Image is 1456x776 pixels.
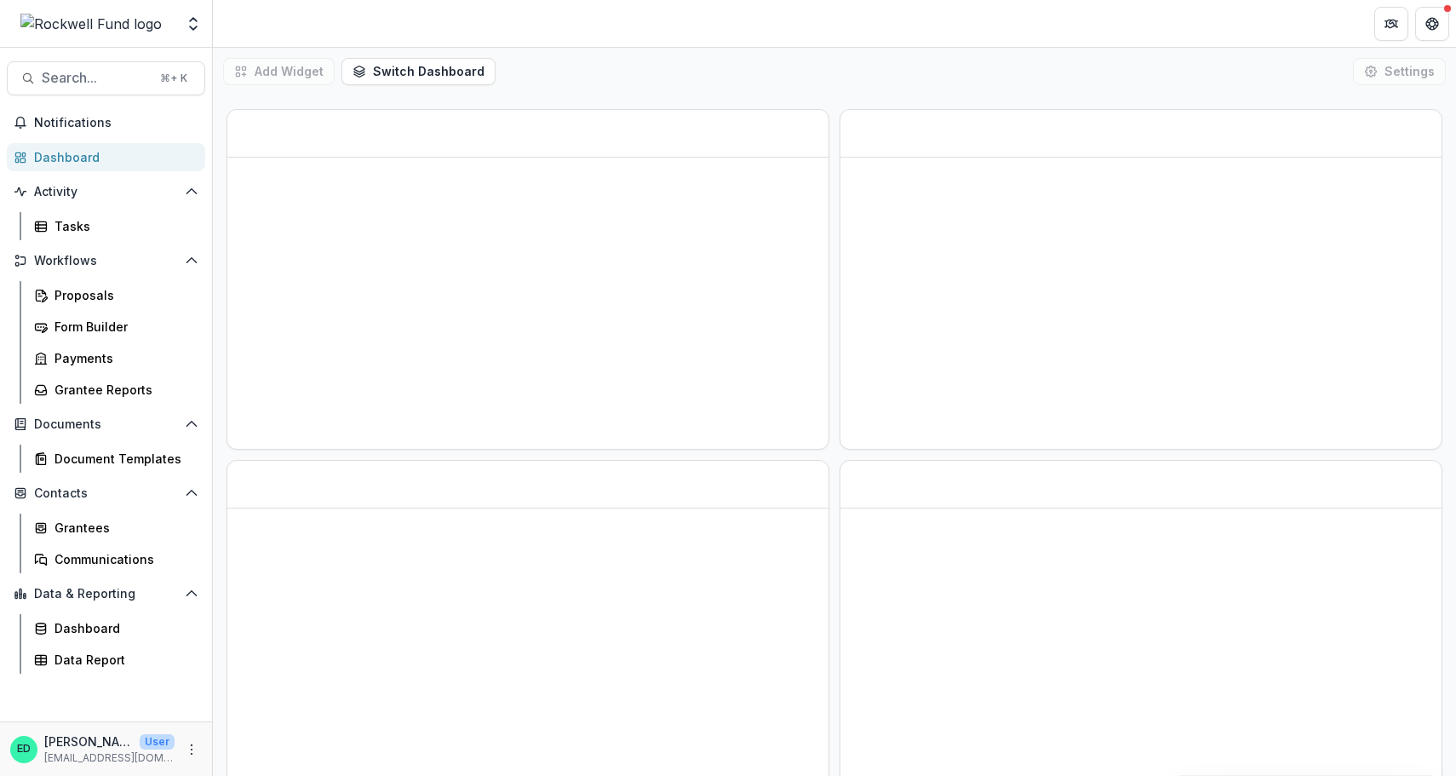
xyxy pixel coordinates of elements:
div: Grantee Reports [54,381,192,399]
a: Proposals [27,281,205,309]
div: Dashboard [54,619,192,637]
div: Data Report [54,651,192,669]
img: Rockwell Fund logo [20,14,162,34]
a: Grantees [27,514,205,542]
span: Contacts [34,486,178,501]
button: Switch Dashboard [341,58,496,85]
p: [EMAIL_ADDRESS][DOMAIN_NAME] [44,750,175,766]
span: Activity [34,185,178,199]
span: Data & Reporting [34,587,178,601]
button: Search... [7,61,205,95]
div: Estevan D. Delgado [17,744,31,755]
button: Add Widget [223,58,335,85]
a: Document Templates [27,445,205,473]
p: User [140,734,175,750]
button: Settings [1353,58,1446,85]
a: Tasks [27,212,205,240]
a: Payments [27,344,205,372]
p: [PERSON_NAME] [44,733,133,750]
button: Partners [1374,7,1408,41]
div: Dashboard [34,148,192,166]
button: Open Workflows [7,247,205,274]
div: Tasks [54,217,192,235]
a: Dashboard [27,614,205,642]
button: Open Activity [7,178,205,205]
span: Search... [42,70,150,86]
button: Open Documents [7,411,205,438]
button: Open entity switcher [181,7,205,41]
a: Dashboard [7,143,205,171]
a: Data Report [27,646,205,674]
div: Proposals [54,286,192,304]
a: Communications [27,545,205,573]
a: Form Builder [27,313,205,341]
button: More [181,739,202,760]
span: Workflows [34,254,178,268]
div: Grantees [54,519,192,537]
div: Payments [54,349,192,367]
span: Notifications [34,116,198,130]
button: Open Data & Reporting [7,580,205,607]
span: Documents [34,417,178,432]
div: Document Templates [54,450,192,468]
div: ⌘ + K [157,69,191,88]
a: Grantee Reports [27,376,205,404]
div: Communications [54,550,192,568]
button: Notifications [7,109,205,136]
button: Open Contacts [7,480,205,507]
div: Form Builder [54,318,192,336]
nav: breadcrumb [220,11,292,36]
button: Get Help [1415,7,1449,41]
